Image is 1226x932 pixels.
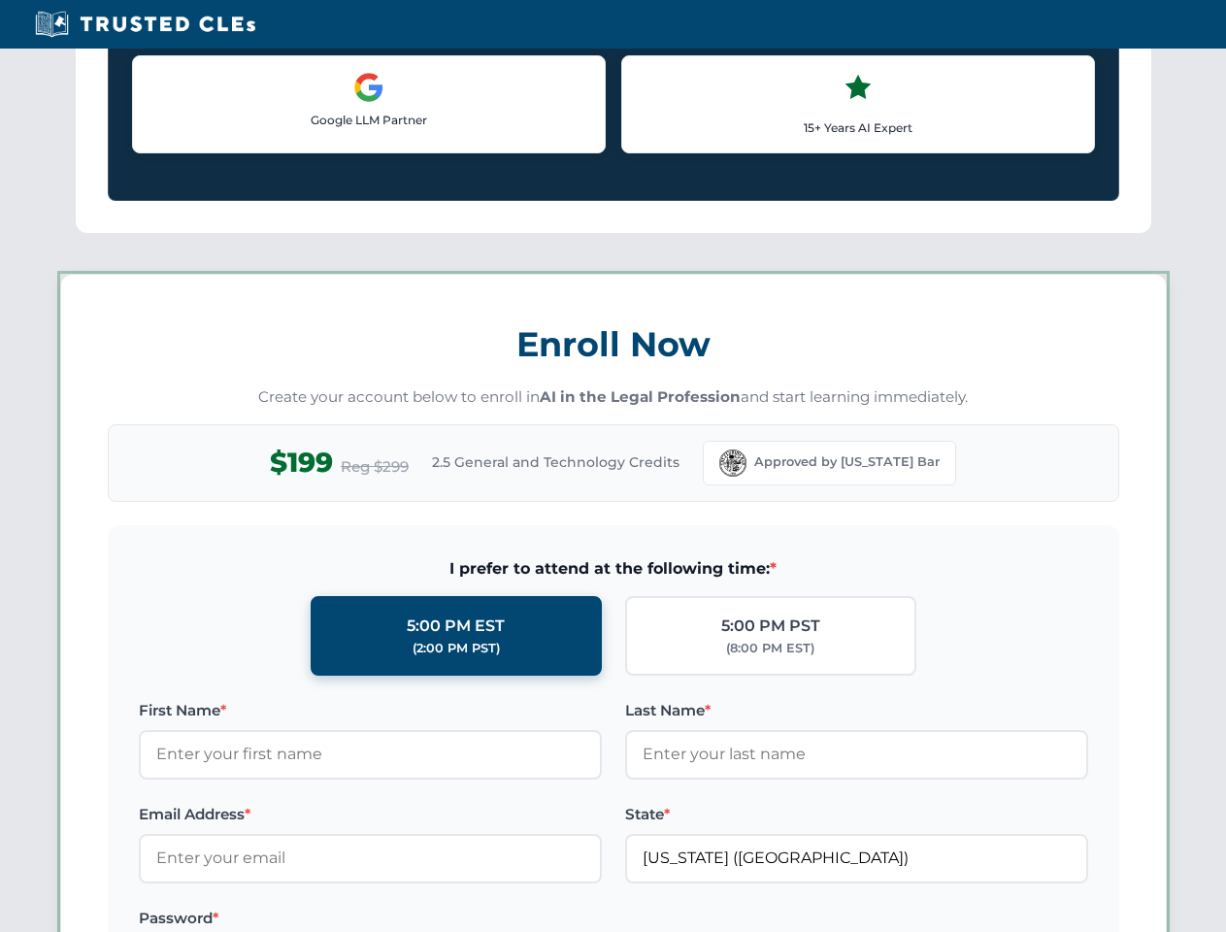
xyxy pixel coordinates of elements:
h3: Enroll Now [108,314,1119,375]
input: Florida (FL) [625,834,1088,882]
span: 2.5 General and Technology Credits [432,451,679,473]
input: Enter your last name [625,730,1088,779]
input: Enter your email [139,834,602,882]
label: Password [139,907,602,930]
div: (8:00 PM EST) [726,639,814,658]
strong: AI in the Legal Profession [540,387,741,406]
div: (2:00 PM PST) [413,639,500,658]
span: Approved by [US_STATE] Bar [754,452,940,472]
p: Create your account below to enroll in and start learning immediately. [108,386,1119,409]
p: 15+ Years AI Expert [638,118,1078,137]
p: Google LLM Partner [149,111,589,129]
div: 5:00 PM EST [407,614,505,639]
div: 5:00 PM PST [721,614,820,639]
img: Florida Bar [719,449,746,477]
label: First Name [139,699,602,722]
input: Enter your first name [139,730,602,779]
img: Trusted CLEs [29,10,261,39]
label: Last Name [625,699,1088,722]
label: State [625,803,1088,826]
span: $199 [270,441,333,484]
span: I prefer to attend at the following time: [139,556,1088,582]
label: Email Address [139,803,602,826]
span: Reg $299 [341,455,409,479]
img: Google [353,72,384,103]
